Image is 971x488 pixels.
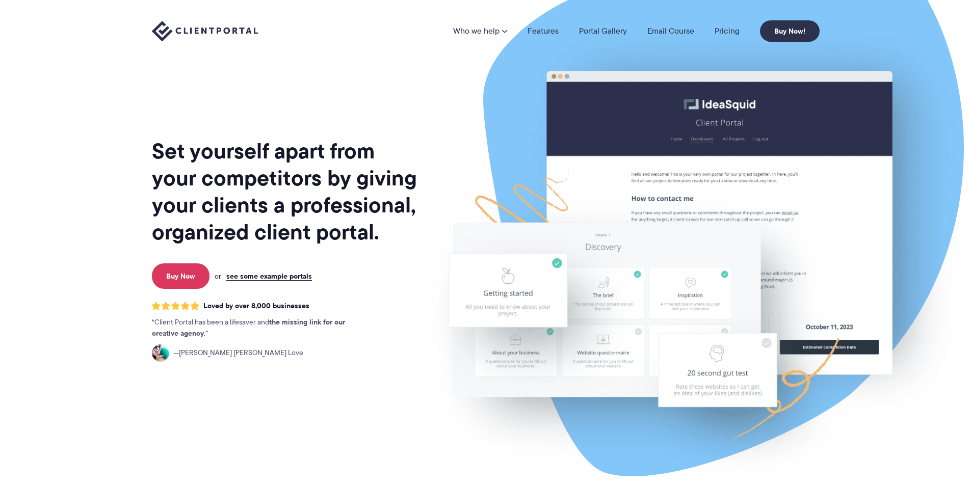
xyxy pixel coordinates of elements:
[173,347,303,359] span: [PERSON_NAME] [PERSON_NAME] Love
[152,263,209,289] a: Buy Now
[203,302,309,310] span: Loved by over 8,000 businesses
[215,272,221,281] span: or
[528,27,559,35] a: Features
[152,138,419,246] h1: Set yourself apart from your competitors by giving your clients a professional, organized client ...
[579,27,627,35] a: Portal Gallery
[453,27,507,35] a: Who we help
[226,272,312,281] a: see some example portals
[715,27,740,35] a: Pricing
[152,317,366,339] p: Client Portal has been a lifesaver and .
[760,20,820,42] a: Buy Now!
[647,27,694,35] a: Email Course
[152,316,345,339] strong: the missing link for our creative agency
